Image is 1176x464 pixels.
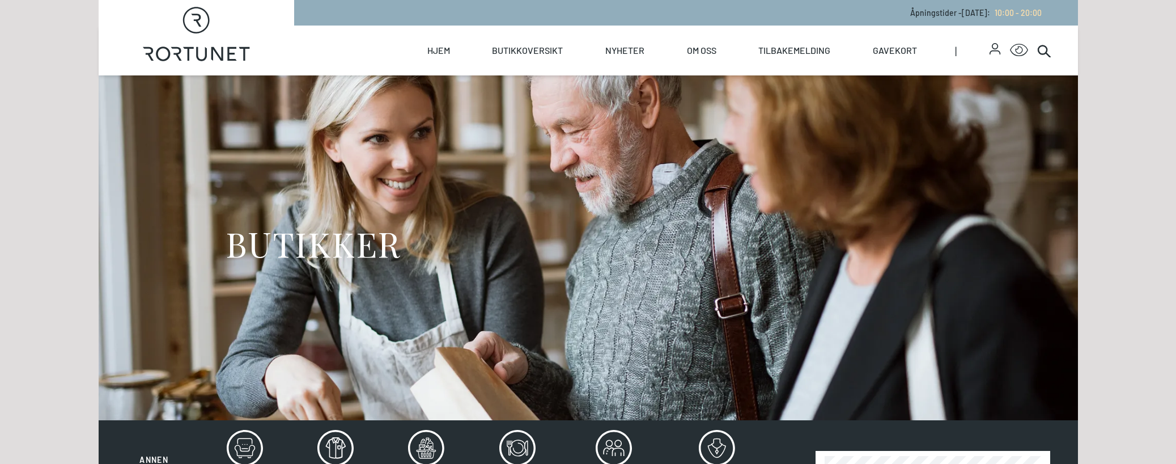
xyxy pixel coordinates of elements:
p: Åpningstider - [DATE] : [910,7,1042,19]
span: | [955,26,990,75]
a: Hjem [427,26,450,75]
a: Nyheter [605,26,644,75]
a: Gavekort [873,26,917,75]
a: 10:00 - 20:00 [990,8,1042,18]
a: Butikkoversikt [492,26,563,75]
button: Open Accessibility Menu [1010,41,1028,60]
span: 10:00 - 20:00 [995,8,1042,18]
h1: BUTIKKER [226,222,401,265]
a: Tilbakemelding [758,26,830,75]
a: Om oss [687,26,716,75]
